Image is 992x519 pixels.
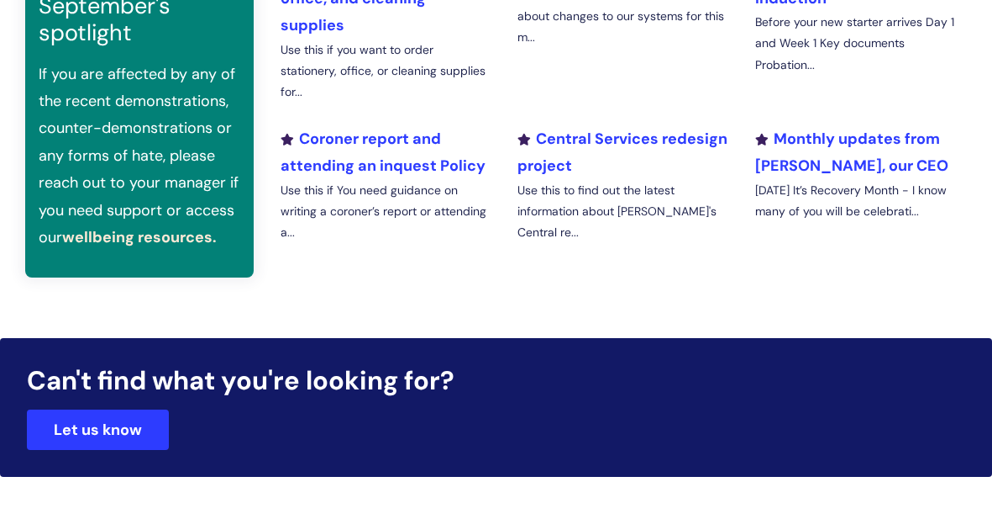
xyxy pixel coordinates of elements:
a: wellbeing resources. [62,227,217,247]
p: Use this if you want to order stationery, office, or cleaning supplies for... [281,40,492,103]
h2: Can't find what you're looking for? [27,365,965,396]
p: If you are affected by any of the recent demonstrations, counter-demonstrations or any forms of h... [39,61,240,252]
p: Use this to find out the latest information about [PERSON_NAME]'s Central re... [517,180,729,244]
p: Before your new starter arrives Day 1 and Week 1 Key documents Probation... [755,12,967,76]
a: Let us know [27,410,169,450]
p: Use this if You need guidance on writing a coroner’s report or attending a... [281,180,492,244]
a: Coroner report and attending an inquest Policy [281,129,486,176]
p: [DATE] It’s Recovery Month - I know many of you will be celebrati... [755,180,967,222]
a: Central Services redesign project [517,129,727,176]
a: Monthly updates from [PERSON_NAME], our CEO [755,129,948,176]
